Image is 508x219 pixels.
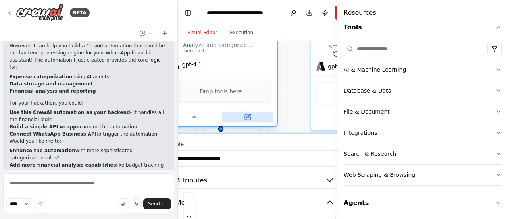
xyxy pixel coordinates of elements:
[344,192,502,214] button: Agents
[344,129,377,137] div: Integrations
[344,16,502,39] button: Tools
[344,87,391,95] div: Database & Data
[70,8,90,17] div: BETA
[143,198,171,209] button: Send
[136,29,155,38] button: Switch to previous chat
[10,99,168,107] p: For your hackathon, you could:
[329,43,418,50] div: Store, organize, and manage financial data including expenses and income. Track {expense_amount},...
[344,143,502,164] button: Search & Research
[184,48,205,54] div: Version 1
[181,25,223,41] button: Visual Editor
[10,162,116,168] strong: Add more financial analysis capabilities
[10,74,72,79] strong: Expense categorization
[183,41,271,48] div: Analyze and categorize expenses into predefined categories: food, health, leisure/entertainment, ...
[10,147,168,161] li: with more sophisticated categorization rules?
[172,141,338,148] label: Role
[172,194,338,211] button: Model
[344,59,502,80] button: AI & Machine Learning
[200,87,242,96] span: Drop tools here
[10,81,93,87] strong: Data storage and management
[344,122,502,143] button: Integrations
[184,203,194,213] button: zoom out
[35,198,46,209] button: Improve this prompt
[222,112,273,123] button: Open in side panel
[176,198,195,207] span: Model
[10,109,168,123] li: - It handles all the financial logic
[183,7,194,18] button: Hide left sidebar
[10,131,96,137] strong: Connect WhatsApp Business API
[182,61,202,68] span: gpt-4.1
[344,108,390,116] div: File & Document
[10,148,75,153] strong: Enhance the automation
[10,110,130,115] strong: Use this CrewAI automation as your backend
[10,88,96,94] strong: Financial analysis and reporting
[10,123,168,130] li: around the automation
[164,26,278,129] div: Analyze and categorize expenses into predefined categories: food, health, leisure/entertainment, ...
[131,198,142,209] button: Click to speak your automation idea
[344,39,502,192] div: Tools
[344,150,396,158] div: Search & Research
[10,42,168,71] p: However, I can help you build a CrewAI automation that could be the backend processing engine for...
[344,165,502,185] button: Web Scraping & Browsing
[10,130,168,138] li: to trigger the automation
[10,138,168,145] p: Would you like me to:
[158,29,171,38] button: Start a new chat
[172,172,338,189] button: Attributes
[16,4,63,21] img: Logo
[118,198,129,209] button: Upload files
[328,63,348,70] span: gpt-4.1
[10,73,168,80] li: using AI agents
[344,80,502,101] button: Database & Data
[344,66,406,74] div: AI & Machine Learning
[344,8,376,17] h4: Resources
[10,124,82,130] strong: Build a simple API wrapper
[184,193,194,203] button: zoom in
[223,25,260,41] button: Execution
[207,9,281,17] nav: breadcrumb
[148,201,160,207] span: Send
[10,161,168,176] li: like budget tracking or spending alerts?
[310,26,423,131] div: Store, organize, and manage financial data including expenses and income. Track {expense_amount},...
[344,101,502,122] button: File & Document
[176,176,207,185] span: Attributes
[344,171,415,179] div: Web Scraping & Browsing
